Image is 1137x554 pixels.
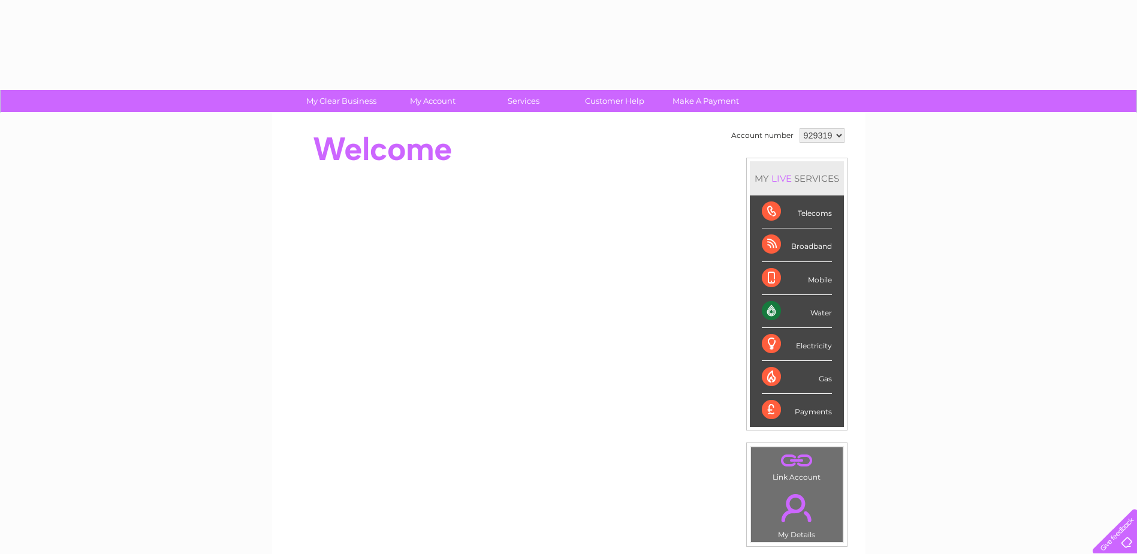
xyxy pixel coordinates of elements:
[769,173,794,184] div: LIVE
[292,90,391,112] a: My Clear Business
[728,125,797,146] td: Account number
[656,90,755,112] a: Make A Payment
[762,361,832,394] div: Gas
[762,295,832,328] div: Water
[750,161,844,195] div: MY SERVICES
[762,394,832,426] div: Payments
[474,90,573,112] a: Services
[762,195,832,228] div: Telecoms
[383,90,482,112] a: My Account
[762,228,832,261] div: Broadband
[754,487,840,529] a: .
[750,447,843,484] td: Link Account
[754,450,840,471] a: .
[762,262,832,295] div: Mobile
[750,484,843,543] td: My Details
[565,90,664,112] a: Customer Help
[762,328,832,361] div: Electricity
